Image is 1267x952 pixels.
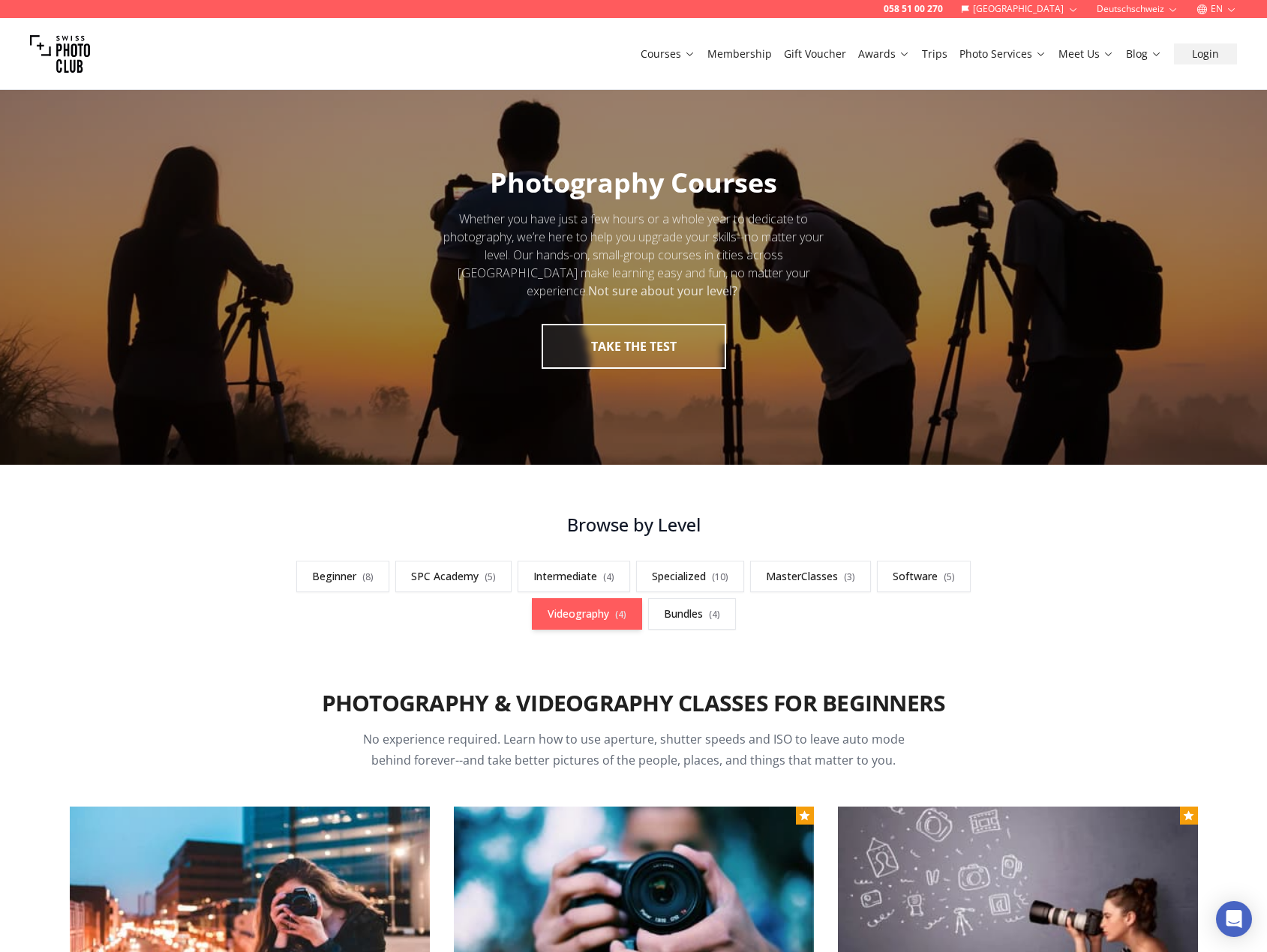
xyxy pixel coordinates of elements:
[518,561,630,592] a: Intermediate(4)
[712,570,728,583] span: ( 10 )
[884,3,943,15] a: 058 51 00 270
[262,513,1006,537] h3: Browse by Level
[322,690,946,717] h2: Photography & Videography Classes for Beginners
[430,210,838,300] div: Whether you have just a few hours or a whole year to dedicate to photography, we’re here to help ...
[636,561,744,592] a: Specialized(10)
[532,598,642,630] a: Videography(4)
[1174,43,1237,64] button: Login
[485,570,496,583] span: ( 5 )
[709,608,720,621] span: ( 4 )
[778,43,852,64] button: Gift Voucher
[362,570,374,583] span: ( 8 )
[750,561,871,592] a: MasterClasses(3)
[588,283,737,299] strong: Not sure about your level?
[858,46,910,61] a: Awards
[877,561,971,592] a: Software(5)
[30,24,90,84] img: Swiss photo club
[635,43,701,64] button: Courses
[701,43,778,64] button: Membership
[296,561,389,592] a: Beginner(8)
[959,46,1046,61] a: Photo Services
[784,46,846,61] a: Gift Voucher
[1058,46,1114,61] a: Meet Us
[1120,43,1168,64] button: Blog
[1052,43,1120,64] button: Meet Us
[363,731,905,768] span: No experience required. Learn how to use aperture, shutter speeds and ISO to leave auto mode behi...
[615,608,626,621] span: ( 4 )
[707,46,772,61] a: Membership
[844,570,855,583] span: ( 3 )
[944,570,955,583] span: ( 5 )
[953,43,1052,64] button: Photo Services
[1126,46,1162,61] a: Blog
[490,164,777,201] span: Photography Courses
[922,46,947,61] a: Trips
[542,324,726,369] button: take the test
[641,46,695,61] a: Courses
[916,43,953,64] button: Trips
[603,570,614,583] span: ( 4 )
[1216,901,1252,937] div: Open Intercom Messenger
[852,43,916,64] button: Awards
[648,598,736,630] a: Bundles(4)
[395,561,512,592] a: SPC Academy(5)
